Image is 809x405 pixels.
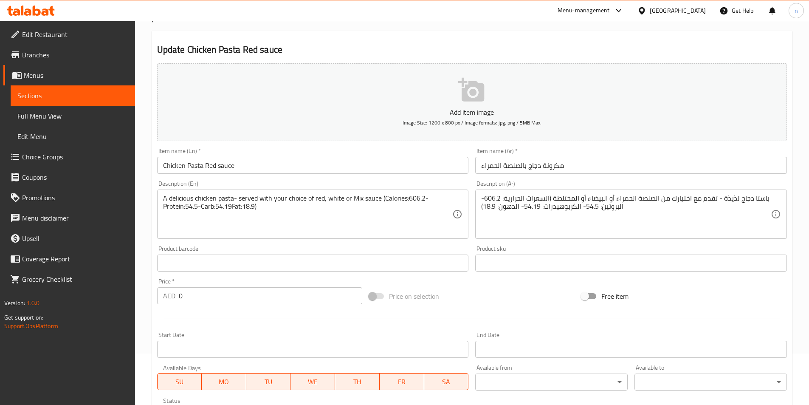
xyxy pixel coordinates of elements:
[335,373,380,390] button: TH
[152,14,792,23] h4: pasta section
[11,126,135,147] a: Edit Menu
[424,373,469,390] button: SA
[3,65,135,85] a: Menus
[795,6,798,15] span: n
[3,45,135,65] a: Branches
[4,297,25,309] span: Version:
[22,172,128,182] span: Coupons
[170,107,774,117] p: Add item image
[389,291,439,301] span: Price on selection
[163,194,453,235] textarea: A delicious chicken pasta- served with your choice of red, white or Mix sauce (Calories:606.2-Pro...
[290,373,335,390] button: WE
[157,255,469,272] input: Please enter product barcode
[22,274,128,284] span: Grocery Checklist
[17,111,128,121] span: Full Menu View
[250,376,288,388] span: TU
[163,291,175,301] p: AED
[601,291,629,301] span: Free item
[383,376,421,388] span: FR
[11,85,135,106] a: Sections
[202,373,246,390] button: MO
[4,320,58,331] a: Support.OpsPlatform
[481,194,771,235] textarea: باستا دجاج لذيذة - تقدم مع اختيارك من الصلصة الحمراء أو البيضاء أو المختلطة (السعرات الحرارية: 60...
[22,254,128,264] span: Coverage Report
[428,376,465,388] span: SA
[179,287,363,304] input: Please enter price
[634,374,787,391] div: ​
[22,233,128,244] span: Upsell
[157,43,787,56] h2: Update Chicken Pasta Red sauce
[380,373,424,390] button: FR
[3,167,135,187] a: Coupons
[22,50,128,60] span: Branches
[3,147,135,167] a: Choice Groups
[22,29,128,40] span: Edit Restaurant
[205,376,243,388] span: MO
[157,63,787,141] button: Add item imageImage Size: 1200 x 800 px / Image formats: jpg, png / 5MB Max.
[4,312,43,323] span: Get support on:
[3,228,135,249] a: Upsell
[475,255,787,272] input: Please enter product sku
[3,24,135,45] a: Edit Restaurant
[11,106,135,126] a: Full Menu View
[650,6,706,15] div: [GEOGRAPHIC_DATA]
[161,376,199,388] span: SU
[22,213,128,223] span: Menu disclaimer
[246,373,291,390] button: TU
[403,118,541,127] span: Image Size: 1200 x 800 px / Image formats: jpg, png / 5MB Max.
[294,376,332,388] span: WE
[558,6,610,16] div: Menu-management
[157,373,202,390] button: SU
[22,152,128,162] span: Choice Groups
[3,208,135,228] a: Menu disclaimer
[338,376,376,388] span: TH
[26,297,39,309] span: 1.0.0
[3,187,135,208] a: Promotions
[24,70,128,80] span: Menus
[22,193,128,203] span: Promotions
[475,157,787,174] input: Enter name Ar
[17,131,128,142] span: Edit Menu
[475,374,628,391] div: ​
[17,91,128,101] span: Sections
[157,157,469,174] input: Enter name En
[3,269,135,289] a: Grocery Checklist
[3,249,135,269] a: Coverage Report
